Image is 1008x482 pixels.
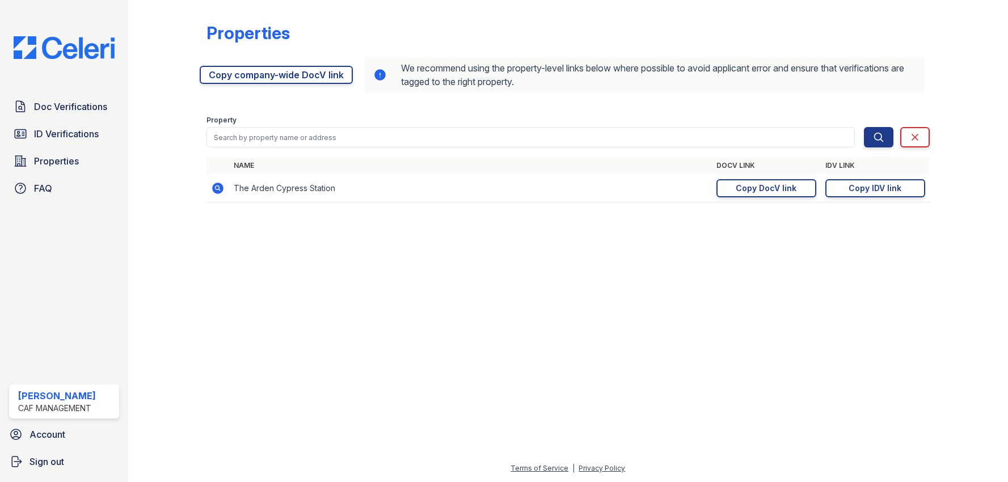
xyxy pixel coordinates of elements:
div: We recommend using the property-level links below where possible to avoid applicant error and ens... [364,57,925,93]
th: DocV Link [712,157,821,175]
div: Properties [206,23,290,43]
a: ID Verifications [9,122,119,145]
div: [PERSON_NAME] [18,389,96,403]
img: CE_Logo_Blue-a8612792a0a2168367f1c8372b55b34899dd931a85d93a1a3d3e32e68fde9ad4.png [5,36,124,59]
span: Sign out [29,455,64,468]
a: Copy company-wide DocV link [200,66,353,84]
div: Copy IDV link [849,183,901,194]
div: | [572,464,575,472]
a: Sign out [5,450,124,473]
span: Doc Verifications [34,100,107,113]
th: Name [229,157,712,175]
td: The Arden Cypress Station [229,175,712,202]
a: Privacy Policy [579,464,625,472]
a: Doc Verifications [9,95,119,118]
th: IDV Link [821,157,930,175]
a: Copy IDV link [825,179,925,197]
span: Account [29,428,65,441]
div: CAF Management [18,403,96,414]
label: Property [206,116,237,125]
a: Properties [9,150,119,172]
a: Copy DocV link [716,179,816,197]
span: ID Verifications [34,127,99,141]
a: Account [5,423,124,446]
input: Search by property name or address [206,127,855,147]
div: Copy DocV link [736,183,796,194]
span: Properties [34,154,79,168]
a: Terms of Service [511,464,568,472]
span: FAQ [34,181,52,195]
a: FAQ [9,177,119,200]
